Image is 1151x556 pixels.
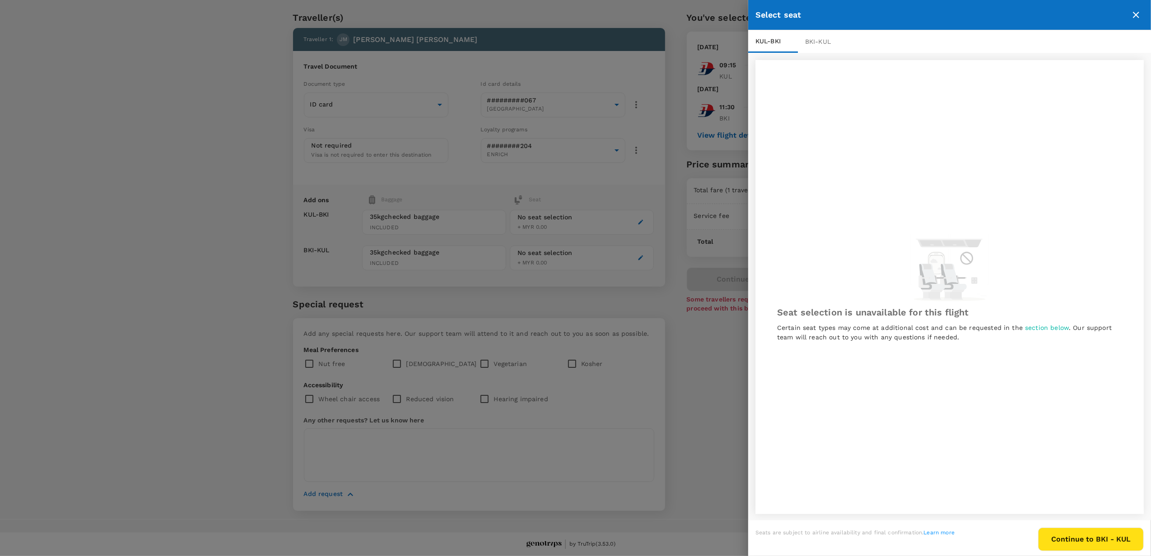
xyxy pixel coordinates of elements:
span: section below [1025,324,1069,331]
button: close [1128,7,1144,23]
div: Select seat [755,9,1128,22]
div: KUL - BKI [748,30,798,53]
span: Seats are subject to airline availability and final confirmation. [755,529,955,536]
p: Certain seat types may come at additional cost and can be requested in the . Our support team wil... [777,323,1122,341]
button: Continue to BKI - KUL [1038,528,1144,551]
div: BKI - KUL [798,30,848,53]
h6: Seat selection is unavailable for this flight [777,305,1122,320]
a: Learn more [924,529,955,536]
